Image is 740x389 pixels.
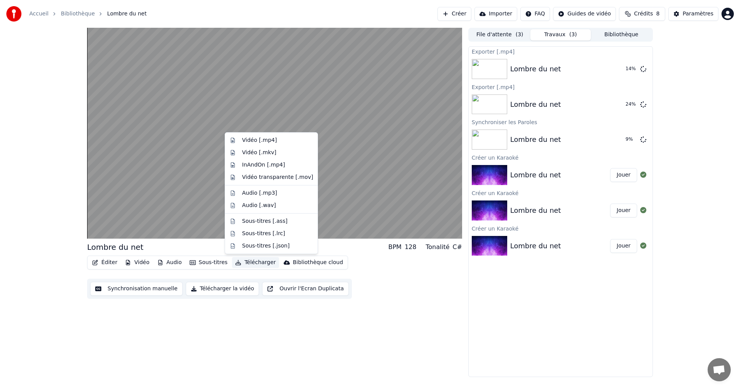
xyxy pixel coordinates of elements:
[29,10,49,18] a: Accueil
[553,7,616,21] button: Guides de vidéo
[242,173,313,181] div: Vidéo transparente [.mov]
[87,242,143,253] div: Lombre du net
[510,205,561,216] div: Lombre du net
[107,10,146,18] span: Lombre du net
[242,242,289,250] div: Sous-titres [.json]
[437,7,471,21] button: Créer
[242,189,277,197] div: Audio [.mp3]
[626,66,637,72] div: 14 %
[510,99,561,110] div: Lombre du net
[516,31,523,39] span: ( 3 )
[469,47,653,56] div: Exporter [.mp4]
[656,10,659,18] span: 8
[591,29,652,40] button: Bibliothèque
[187,257,231,268] button: Sous-titres
[186,282,259,296] button: Télécharger la vidéo
[122,257,152,268] button: Vidéo
[6,6,22,22] img: youka
[90,282,183,296] button: Synchronisation manuelle
[29,10,146,18] nav: breadcrumb
[510,241,561,251] div: Lombre du net
[242,202,276,209] div: Audio [.wav]
[610,204,637,217] button: Jouer
[510,134,561,145] div: Lombre du net
[683,10,713,18] div: Paramètres
[474,7,517,21] button: Importer
[634,10,653,18] span: Crédits
[626,136,637,143] div: 9 %
[242,230,285,237] div: Sous-titres [.lrc]
[452,242,462,252] div: C#
[232,257,279,268] button: Télécharger
[530,29,591,40] button: Travaux
[469,82,653,91] div: Exporter [.mp4]
[262,282,349,296] button: Ouvrir l'Ecran Duplicata
[469,29,530,40] button: File d'attente
[619,7,665,21] button: Crédits8
[469,153,653,162] div: Créer un Karaoké
[405,242,417,252] div: 128
[610,239,637,253] button: Jouer
[89,257,120,268] button: Éditer
[626,101,637,108] div: 24 %
[510,64,561,74] div: Lombre du net
[293,259,343,266] div: Bibliothèque cloud
[520,7,550,21] button: FAQ
[242,136,277,144] div: Vidéo [.mp4]
[708,358,731,381] div: Ouvrir le chat
[469,224,653,233] div: Créer un Karaoké
[469,188,653,197] div: Créer un Karaoké
[154,257,185,268] button: Audio
[668,7,718,21] button: Paramètres
[610,168,637,182] button: Jouer
[510,170,561,180] div: Lombre du net
[469,117,653,126] div: Synchroniser les Paroles
[242,149,276,157] div: Vidéo [.mkv]
[242,217,288,225] div: Sous-titres [.ass]
[569,31,577,39] span: ( 3 )
[388,242,401,252] div: BPM
[61,10,95,18] a: Bibliothèque
[242,161,285,169] div: InAndOn [.mp4]
[425,242,449,252] div: Tonalité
